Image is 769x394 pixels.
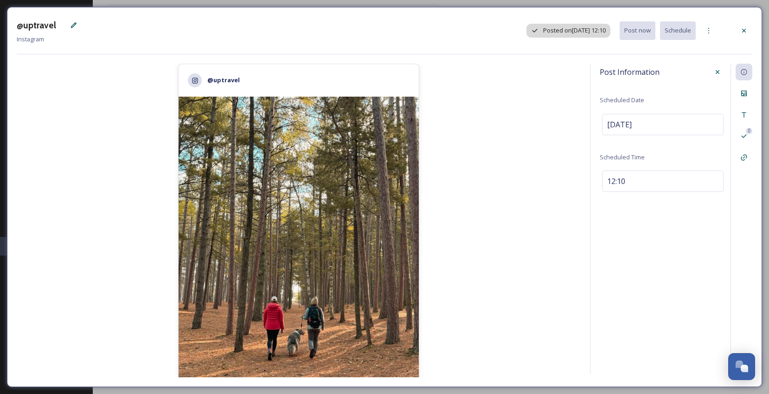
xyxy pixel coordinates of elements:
[600,153,645,161] span: Scheduled Time
[620,21,655,39] button: Post now
[607,119,632,130] span: [DATE]
[607,176,625,187] span: 12:10
[17,19,56,32] h3: @uptravel
[543,26,606,35] span: Posted on [DATE] 12:10
[660,21,696,39] button: Schedule
[17,35,44,43] span: Instagram
[600,96,644,104] span: Scheduled Date
[728,353,755,380] button: Open Chat
[746,128,752,134] div: 0
[207,76,240,84] strong: @uptravel
[600,66,660,78] span: Post Information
